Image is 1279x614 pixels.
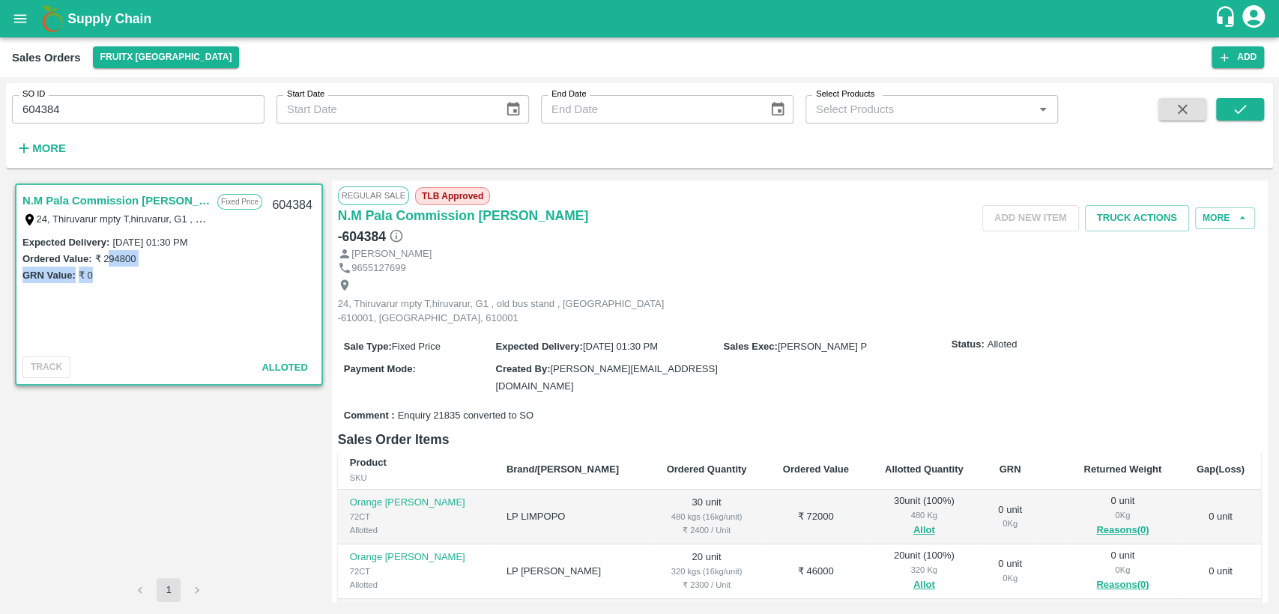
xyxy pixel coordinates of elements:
[37,213,546,225] label: 24, Thiruvarur mpty T,hiruvarur, G1 , old bus stand , [GEOGRAPHIC_DATA] -610001, [GEOGRAPHIC_DATA...
[350,457,387,468] b: Product
[32,142,66,154] strong: More
[994,503,1026,531] div: 0 unit
[263,188,321,223] div: 604384
[93,46,240,68] button: Select DC
[22,253,91,264] label: Ordered Value:
[1083,463,1161,475] b: Returned Weight
[994,557,1026,585] div: 0 unit
[217,194,262,210] p: Fixed Price
[667,463,747,475] b: Ordered Quantity
[22,237,109,248] label: Expected Delivery :
[495,490,648,544] td: LP LIMPOPO
[541,95,758,124] input: End Date
[583,341,658,352] span: [DATE] 01:30 PM
[499,95,527,124] button: Choose date
[495,363,717,391] span: [PERSON_NAME][EMAIL_ADDRESS][DOMAIN_NAME]
[344,341,392,352] label: Sale Type :
[994,517,1026,530] div: 0 Kg
[1077,494,1168,539] div: 0 unit
[551,88,586,100] label: End Date
[778,341,867,352] span: [PERSON_NAME] P
[392,341,441,352] span: Fixed Price
[37,4,67,34] img: logo
[507,463,619,475] b: Brand/[PERSON_NAME]
[1077,577,1168,594] button: Reasons(0)
[1180,490,1261,544] td: 0 unit
[660,523,753,537] div: ₹ 2400 / Unit
[1195,207,1255,229] button: More
[783,463,849,475] b: Ordered Value
[287,88,324,100] label: Start Date
[67,8,1214,29] a: Supply Chain
[3,1,37,36] button: open drawer
[810,100,1029,119] input: Select Products
[351,247,432,261] p: [PERSON_NAME]
[1085,205,1189,231] button: Truck Actions
[338,186,409,204] span: Regular Sale
[22,191,210,210] a: N.M Pala Commission [PERSON_NAME]
[276,95,493,124] input: Start Date
[648,490,765,544] td: 30 unit
[338,429,1261,450] h6: Sales Order Items
[1000,463,1021,475] b: GRN
[1180,544,1261,599] td: 0 unit
[952,338,985,352] label: Status:
[1077,522,1168,539] button: Reasons(0)
[1077,549,1168,594] div: 0 unit
[1240,3,1267,34] div: account of current user
[1077,508,1168,522] div: 0 Kg
[495,544,648,599] td: LP [PERSON_NAME]
[913,577,935,594] button: Allot
[350,523,483,537] div: Allotted
[1197,463,1245,475] b: Gap(Loss)
[724,341,778,352] label: Sales Exec :
[261,362,307,373] span: Alloted
[350,510,483,523] div: 72CT
[1214,5,1240,32] div: customer-support
[660,565,753,578] div: 320 kgs (16kg/unit)
[495,341,582,352] label: Expected Delivery :
[765,544,866,599] td: ₹ 46000
[994,571,1026,585] div: 0 Kg
[79,270,93,281] label: ₹ 0
[12,48,81,67] div: Sales Orders
[1077,563,1168,577] div: 0 Kg
[22,270,76,281] label: GRN Value:
[765,490,866,544] td: ₹ 72000
[344,409,395,423] label: Comment :
[350,496,483,510] p: Orange [PERSON_NAME]
[885,463,964,475] b: Allotted Quantity
[338,226,404,247] h6: - 604384
[350,565,483,578] div: 72CT
[398,409,533,423] span: Enquiry 21835 converted to SO
[67,11,151,26] b: Supply Chain
[1033,100,1053,119] button: Open
[878,494,970,539] div: 30 unit ( 100 %)
[350,550,483,565] p: Orange [PERSON_NAME]
[660,578,753,592] div: ₹ 2300 / Unit
[157,578,181,602] button: page 1
[94,253,136,264] label: ₹ 294800
[878,563,970,577] div: 320 Kg
[816,88,874,100] label: Select Products
[913,522,935,539] button: Allot
[12,136,70,161] button: More
[350,578,483,592] div: Allotted
[495,363,550,374] label: Created By :
[1212,46,1264,68] button: Add
[878,508,970,522] div: 480 Kg
[12,95,264,124] input: Enter SO ID
[126,578,211,602] nav: pagination navigation
[415,187,490,205] span: TLB Approved
[338,205,589,226] a: N.M Pala Commission [PERSON_NAME]
[878,549,970,594] div: 20 unit ( 100 %)
[648,544,765,599] td: 20 unit
[112,237,187,248] label: [DATE] 01:30 PM
[338,297,675,325] p: 24, Thiruvarur mpty T,hiruvarur, G1 , old bus stand , [GEOGRAPHIC_DATA] -610001, [GEOGRAPHIC_DATA...
[764,95,792,124] button: Choose date
[660,510,753,523] div: 480 kgs (16kg/unit)
[344,363,416,374] label: Payment Mode :
[988,338,1018,352] span: Alloted
[22,88,45,100] label: SO ID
